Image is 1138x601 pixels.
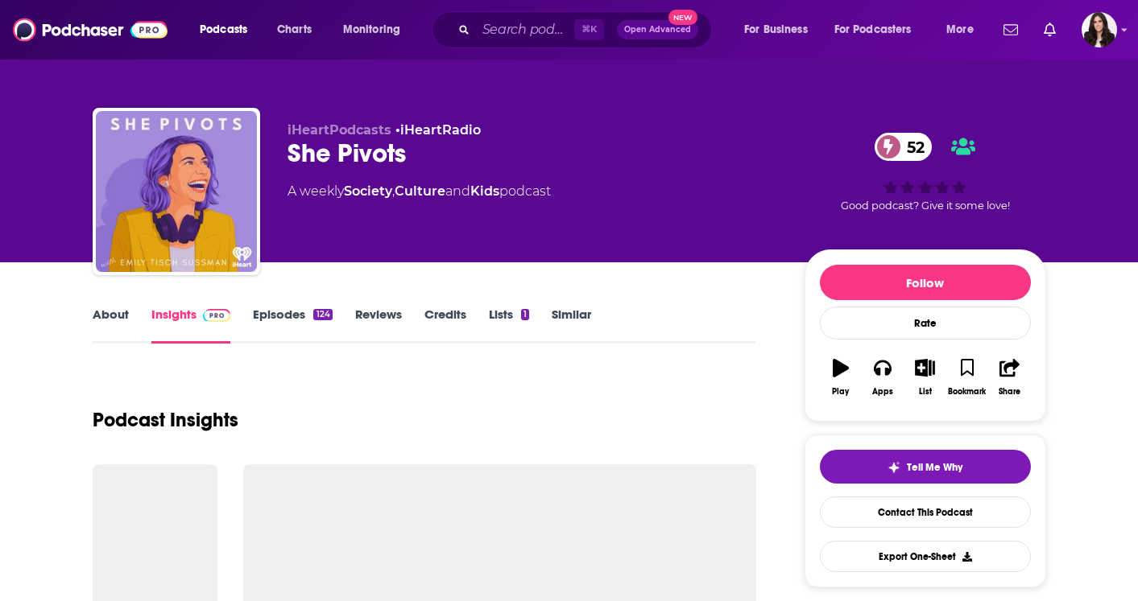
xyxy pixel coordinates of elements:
button: Share [988,348,1030,406]
span: Good podcast? Give it some love! [841,200,1010,212]
a: Reviews [355,307,402,344]
button: Apps [862,348,904,406]
button: Play [820,348,862,406]
span: For Business [744,19,808,41]
button: Bookmark [946,348,988,406]
button: open menu [188,17,268,43]
span: More [946,19,974,41]
button: open menu [332,17,421,43]
span: iHeartPodcasts [288,122,391,138]
a: About [93,307,129,344]
div: 52Good podcast? Give it some love! [805,122,1046,222]
span: Logged in as RebeccaShapiro [1082,12,1117,47]
div: List [919,387,932,397]
img: tell me why sparkle [888,461,900,474]
a: Kids [470,183,499,199]
img: Podchaser Pro [203,309,231,322]
img: User Profile [1082,12,1117,47]
div: 124 [313,309,332,320]
h1: Podcast Insights [93,408,238,432]
a: InsightsPodchaser Pro [151,307,231,344]
button: List [904,348,946,406]
div: Share [999,387,1020,397]
button: open menu [824,17,935,43]
a: Episodes124 [253,307,332,344]
span: • [395,122,481,138]
button: open menu [733,17,828,43]
a: Show notifications dropdown [1037,16,1062,43]
span: and [445,183,470,199]
span: , [392,183,395,199]
span: Charts [277,19,312,41]
div: A weekly podcast [288,182,551,201]
a: 52 [875,133,933,161]
a: Credits [424,307,466,344]
a: Charts [267,17,321,43]
div: Rate [820,307,1031,340]
div: Play [832,387,849,397]
span: For Podcasters [834,19,912,41]
span: Open Advanced [624,26,691,34]
a: iHeartRadio [400,122,481,138]
div: Search podcasts, credits, & more... [447,11,727,48]
span: ⌘ K [574,19,604,40]
a: Similar [552,307,591,344]
span: Tell Me Why [907,461,962,474]
button: tell me why sparkleTell Me Why [820,450,1031,484]
a: Society [344,183,392,199]
span: Podcasts [200,19,247,41]
img: She Pivots [96,111,257,272]
span: Monitoring [343,19,400,41]
a: Show notifications dropdown [997,16,1024,43]
div: Bookmark [948,387,986,397]
a: Culture [395,183,445,199]
span: 52 [891,133,933,161]
button: open menu [935,17,994,43]
button: Open AdvancedNew [617,20,698,39]
div: Apps [872,387,893,397]
button: Follow [820,265,1031,300]
img: Podchaser - Follow, Share and Rate Podcasts [13,14,168,45]
button: Export One-Sheet [820,541,1031,572]
button: Show profile menu [1082,12,1117,47]
a: Contact This Podcast [820,496,1031,528]
input: Search podcasts, credits, & more... [476,17,574,43]
div: 1 [521,309,529,320]
a: Lists1 [489,307,529,344]
span: New [668,10,697,25]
